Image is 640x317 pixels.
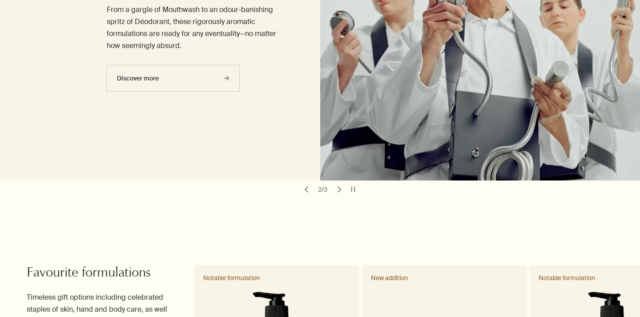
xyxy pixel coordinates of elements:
[316,185,330,193] div: 2 / 3
[333,183,346,196] button: next slide
[27,265,174,283] h2: Favourite formulations
[347,183,359,196] button: pause
[107,4,285,52] p: From a gargle of Mouthwash to an odour-banishing spritz of Déodorant, these rigorously aromatic f...
[300,183,313,196] button: previous slide
[106,65,240,92] a: Discover more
